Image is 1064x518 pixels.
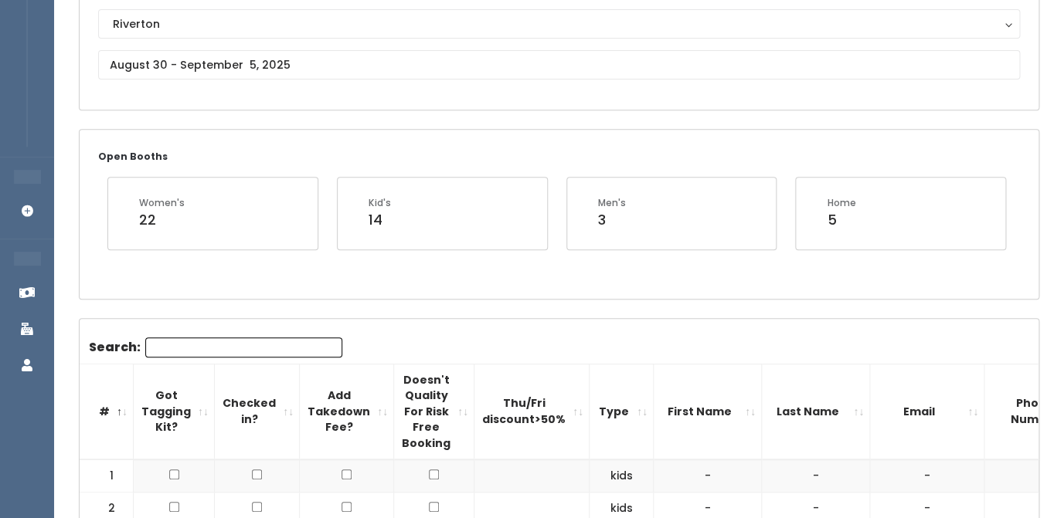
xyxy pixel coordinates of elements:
[590,459,654,492] td: kids
[134,364,215,459] th: Got Tagging Kit?: activate to sort column ascending
[300,364,394,459] th: Add Takedown Fee?: activate to sort column ascending
[113,15,1005,32] div: Riverton
[145,337,342,357] input: Search:
[215,364,300,459] th: Checked in?: activate to sort column ascending
[654,364,762,459] th: First Name: activate to sort column ascending
[827,210,855,230] div: 5
[598,196,626,210] div: Men's
[98,150,168,163] small: Open Booths
[394,364,474,459] th: Doesn't Quality For Risk Free Booking : activate to sort column ascending
[598,210,626,230] div: 3
[89,337,342,357] label: Search:
[80,459,134,492] td: 1
[369,196,391,210] div: Kid's
[654,459,762,492] td: -
[870,459,984,492] td: -
[98,50,1020,80] input: August 30 - September 5, 2025
[762,364,870,459] th: Last Name: activate to sort column ascending
[474,364,590,459] th: Thu/Fri discount&gt;50%: activate to sort column ascending
[827,196,855,210] div: Home
[369,210,391,230] div: 14
[762,459,870,492] td: -
[80,364,134,459] th: #: activate to sort column descending
[139,196,185,210] div: Women's
[590,364,654,459] th: Type: activate to sort column ascending
[98,9,1020,39] button: Riverton
[139,210,185,230] div: 22
[870,364,984,459] th: Email: activate to sort column ascending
